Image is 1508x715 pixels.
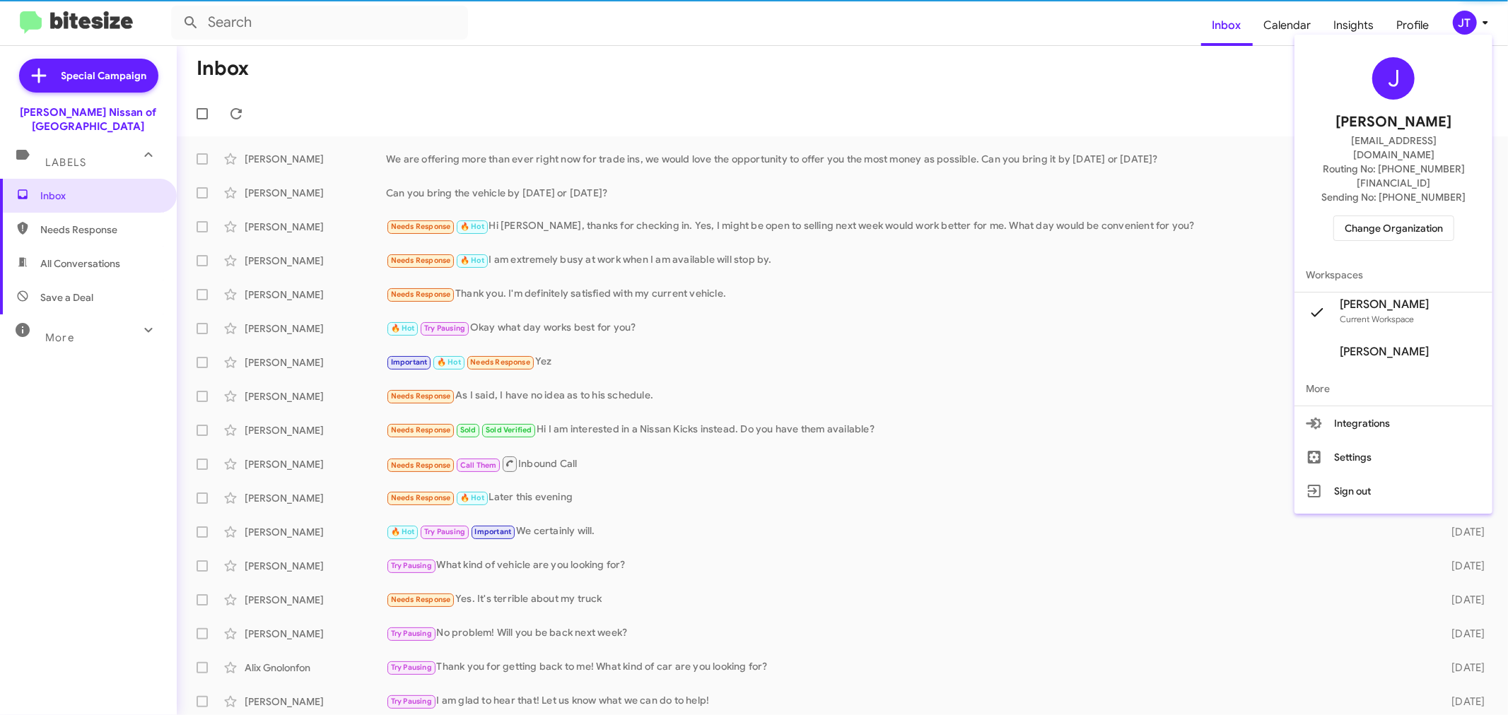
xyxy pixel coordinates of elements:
[1340,314,1414,324] span: Current Workspace
[1333,215,1454,241] button: Change Organization
[1340,345,1429,359] span: [PERSON_NAME]
[1294,406,1492,440] button: Integrations
[1294,474,1492,508] button: Sign out
[1311,134,1475,162] span: [EMAIL_ADDRESS][DOMAIN_NAME]
[1345,216,1443,240] span: Change Organization
[1321,190,1466,204] span: Sending No: [PHONE_NUMBER]
[1335,111,1451,134] span: [PERSON_NAME]
[1372,57,1415,100] div: J
[1294,258,1492,292] span: Workspaces
[1340,297,1429,312] span: [PERSON_NAME]
[1294,440,1492,474] button: Settings
[1311,162,1475,190] span: Routing No: [PHONE_NUMBER][FINANCIAL_ID]
[1294,372,1492,406] span: More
